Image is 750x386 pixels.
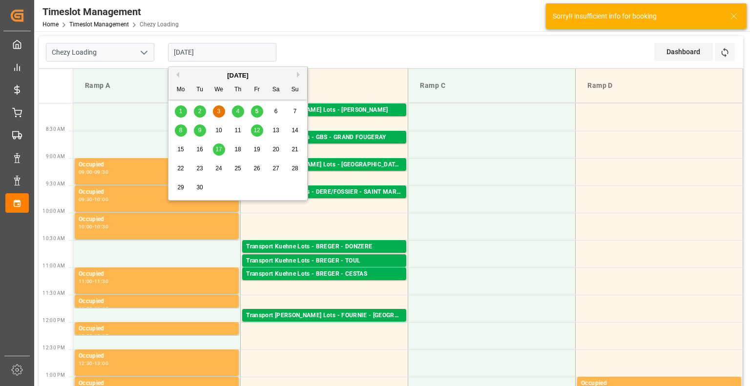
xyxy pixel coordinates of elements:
div: Choose Friday, September 5th, 2025 [251,105,263,118]
div: - [93,197,94,202]
span: 11:30 AM [42,290,65,296]
div: Choose Sunday, September 28th, 2025 [289,163,301,175]
div: 09:30 [94,170,108,174]
a: Timeslot Management [69,21,129,28]
div: 11:00 [79,279,93,284]
div: 11:30 [94,279,108,284]
span: 12:00 PM [42,318,65,323]
div: Occupied [79,269,235,279]
div: - [93,334,94,338]
span: 4 [236,108,240,115]
div: Occupied [79,187,235,197]
div: Choose Wednesday, September 3rd, 2025 [213,105,225,118]
span: 1 [179,108,183,115]
input: DD-MM-YYYY [168,43,276,61]
div: Occupied [79,160,235,170]
div: Transport Kuehne Lots - GBS - GRAND FOUGERAY [246,133,402,142]
span: 8:30 AM [46,126,65,132]
span: 8 [179,127,183,134]
div: Pallets: ,TU: 61,City: [GEOGRAPHIC_DATA][PERSON_NAME],Arrival: [DATE] 00:00:00 [246,321,402,329]
div: Pallets: 1,TU: 684,City: [GEOGRAPHIC_DATA][PERSON_NAME],Arrival: [DATE] 00:00:00 [246,197,402,205]
div: 10:30 [94,224,108,229]
div: Choose Sunday, September 14th, 2025 [289,124,301,137]
div: 11:30 [79,306,93,311]
div: Choose Friday, September 26th, 2025 [251,163,263,175]
div: - [93,170,94,174]
div: Pallets: 12,TU: 95,City: [GEOGRAPHIC_DATA],Arrival: [DATE] 00:00:00 [246,115,402,123]
div: Transport [PERSON_NAME] Lots - FOURNIE - [GEOGRAPHIC_DATA][PERSON_NAME] [246,311,402,321]
div: Choose Friday, September 12th, 2025 [251,124,263,137]
span: 9:30 AM [46,181,65,186]
div: Sa [270,84,282,96]
span: 1:00 PM [46,372,65,378]
span: 5 [255,108,259,115]
div: Pallets: ,TU: 88,City: [GEOGRAPHIC_DATA],Arrival: [DATE] 00:00:00 [246,170,402,178]
div: Transport Kuehne Lots - DERE/FOSSIER - SAINT MARTIN DU CRAU [246,187,402,197]
div: 09:30 [79,197,93,202]
span: 28 [292,165,298,172]
span: 14 [292,127,298,134]
button: Next Month [297,72,303,78]
span: 10:00 AM [42,208,65,214]
span: 11 [234,127,241,134]
span: 27 [272,165,279,172]
span: 23 [196,165,203,172]
div: - [93,224,94,229]
div: Timeslot Management [42,4,179,19]
div: Choose Thursday, September 25th, 2025 [232,163,244,175]
div: Choose Monday, September 1st, 2025 [175,105,187,118]
div: Choose Thursday, September 11th, 2025 [232,124,244,137]
div: Choose Monday, September 15th, 2025 [175,143,187,156]
span: 6 [274,108,278,115]
div: Choose Monday, September 22nd, 2025 [175,163,187,175]
div: Choose Sunday, September 21st, 2025 [289,143,301,156]
span: 22 [177,165,184,172]
div: Occupied [79,351,235,361]
div: Choose Friday, September 19th, 2025 [251,143,263,156]
div: Dashboard [654,43,713,61]
span: 20 [272,146,279,153]
div: Choose Sunday, September 7th, 2025 [289,105,301,118]
div: Occupied [79,215,235,224]
div: Choose Wednesday, September 10th, 2025 [213,124,225,137]
span: 26 [253,165,260,172]
div: Choose Monday, September 29th, 2025 [175,182,187,194]
div: 12:15 [94,334,108,338]
span: 9:00 AM [46,154,65,159]
button: Previous Month [173,72,179,78]
div: Transport [PERSON_NAME] Lots - [PERSON_NAME] [246,105,402,115]
span: 18 [234,146,241,153]
div: Transport Kuehne Lots - BREGER - CESTAS [246,269,402,279]
div: Choose Monday, September 8th, 2025 [175,124,187,137]
span: 24 [215,165,222,172]
span: 9 [198,127,202,134]
div: Ramp A [81,77,232,95]
div: Su [289,84,301,96]
div: - [93,306,94,311]
span: 25 [234,165,241,172]
div: 11:45 [94,306,108,311]
span: 29 [177,184,184,191]
span: 15 [177,146,184,153]
div: Choose Saturday, September 20th, 2025 [270,143,282,156]
div: 10:00 [79,224,93,229]
div: - [93,279,94,284]
div: Ramp B [249,77,400,95]
div: 12:00 [79,334,93,338]
div: Choose Tuesday, September 23rd, 2025 [194,163,206,175]
div: Fr [251,84,263,96]
div: Choose Saturday, September 13th, 2025 [270,124,282,137]
span: 10 [215,127,222,134]
div: Choose Saturday, September 6th, 2025 [270,105,282,118]
span: 30 [196,184,203,191]
span: 11:00 AM [42,263,65,268]
div: Choose Wednesday, September 24th, 2025 [213,163,225,175]
div: We [213,84,225,96]
button: open menu [136,45,151,60]
div: Occupied [79,297,235,306]
div: Choose Tuesday, September 30th, 2025 [194,182,206,194]
span: 7 [293,108,297,115]
div: Tu [194,84,206,96]
div: Th [232,84,244,96]
div: Transport Kuehne Lots - BREGER - DONZERE [246,242,402,252]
